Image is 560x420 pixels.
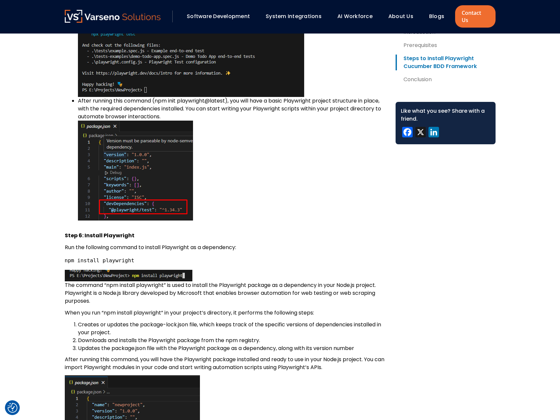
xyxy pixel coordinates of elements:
[262,11,331,22] div: System Integrations
[426,11,453,22] div: Blogs
[401,107,490,123] div: Like what you see? Share with a friend.
[8,403,17,413] img: Revisit consent button
[414,127,427,139] a: X
[427,127,440,139] a: LinkedIn
[65,270,385,305] p: The command “npm install playwright” is used to install the Playwright package as a dependency in...
[388,12,413,20] a: About Us
[65,244,385,251] p: Run the following command to install Playwright as a dependency:
[187,12,250,20] a: Software Development
[266,12,322,20] a: System Integrations
[78,337,385,344] li: Downloads and installs the Playwright package from the npm registry.
[385,11,423,22] div: About Us
[65,232,134,239] strong: Step 6: Install Playwright
[78,321,385,337] li: Creates or updates the package-lock.json file, which keeps track of the specific versions of depe...
[334,11,382,22] div: AI Workforce
[396,76,496,83] a: Conclusion
[337,12,373,20] a: AI Workforce
[78,344,385,352] li: Updates the package.json file with the Playwright package as a dependency, along with its version...
[455,5,495,28] a: Contact Us
[65,356,385,371] p: After running this command, you will have the Playwright package installed and ready to use in yo...
[8,403,17,413] button: Cookie Settings
[65,309,385,317] p: When you run “npm install playwright” in your project’s directory, it performs the following steps:
[401,127,414,139] a: Facebook
[396,55,496,70] a: Steps to Install Playwright Cucumber BDD Framework
[65,10,161,23] img: Varseno Solutions – Product Engineering & IT Services
[65,257,134,264] code: npm install playwright
[429,12,444,20] a: Blogs
[78,97,385,221] li: After running this command (npm init playwright@latest), you will have a basic Playwright project...
[183,11,259,22] div: Software Development
[396,41,496,49] a: Prerequisites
